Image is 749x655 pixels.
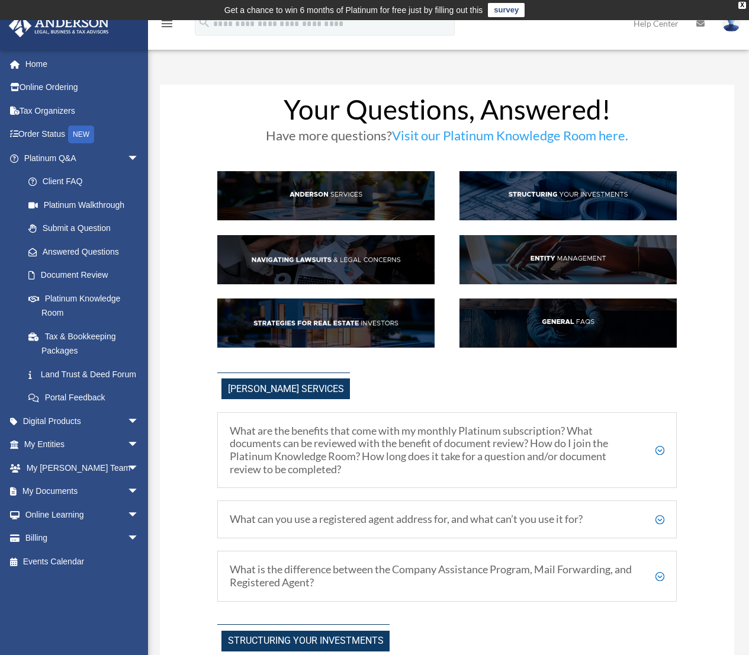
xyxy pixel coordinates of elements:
[8,480,157,503] a: My Documentsarrow_drop_down
[68,126,94,143] div: NEW
[230,425,664,476] h5: What are the benefits that come with my monthly Platinum subscription? What documents can be revi...
[8,526,157,550] a: Billingarrow_drop_down
[8,52,157,76] a: Home
[221,378,350,399] span: [PERSON_NAME] Services
[230,513,664,526] h5: What can you use a registered agent address for, and what can’t you use it for?
[8,409,157,433] a: Digital Productsarrow_drop_down
[459,235,677,284] img: EntManag_hdr
[17,217,157,240] a: Submit a Question
[488,3,525,17] a: survey
[459,171,677,220] img: StructInv_hdr
[127,146,151,171] span: arrow_drop_down
[230,563,664,589] h5: What is the difference between the Company Assistance Program, Mail Forwarding, and Registered Ag...
[221,631,390,651] span: Structuring Your investments
[17,325,157,362] a: Tax & Bookkeeping Packages
[127,526,151,551] span: arrow_drop_down
[217,235,435,284] img: NavLaw_hdr
[17,386,157,410] a: Portal Feedback
[17,170,151,194] a: Client FAQ
[8,99,157,123] a: Tax Organizers
[8,76,157,99] a: Online Ordering
[8,550,157,573] a: Events Calendar
[392,127,628,149] a: Visit our Platinum Knowledge Room here.
[224,3,483,17] div: Get a chance to win 6 months of Platinum for free just by filling out this
[17,193,157,217] a: Platinum Walkthrough
[127,503,151,527] span: arrow_drop_down
[217,129,677,148] h3: Have more questions?
[459,298,677,348] img: GenFAQ_hdr
[8,433,157,457] a: My Entitiesarrow_drop_down
[722,15,740,32] img: User Pic
[198,16,211,29] i: search
[127,433,151,457] span: arrow_drop_down
[217,298,435,348] img: StratsRE_hdr
[8,503,157,526] a: Online Learningarrow_drop_down
[217,171,435,220] img: AndServ_hdr
[127,456,151,480] span: arrow_drop_down
[127,409,151,434] span: arrow_drop_down
[160,21,174,31] a: menu
[217,96,677,129] h1: Your Questions, Answered!
[8,146,157,170] a: Platinum Q&Aarrow_drop_down
[127,480,151,504] span: arrow_drop_down
[738,2,746,9] div: close
[8,123,157,147] a: Order StatusNEW
[17,240,157,264] a: Answered Questions
[5,14,112,37] img: Anderson Advisors Platinum Portal
[8,456,157,480] a: My [PERSON_NAME] Teamarrow_drop_down
[17,362,157,386] a: Land Trust & Deed Forum
[17,287,157,325] a: Platinum Knowledge Room
[160,17,174,31] i: menu
[17,264,157,287] a: Document Review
